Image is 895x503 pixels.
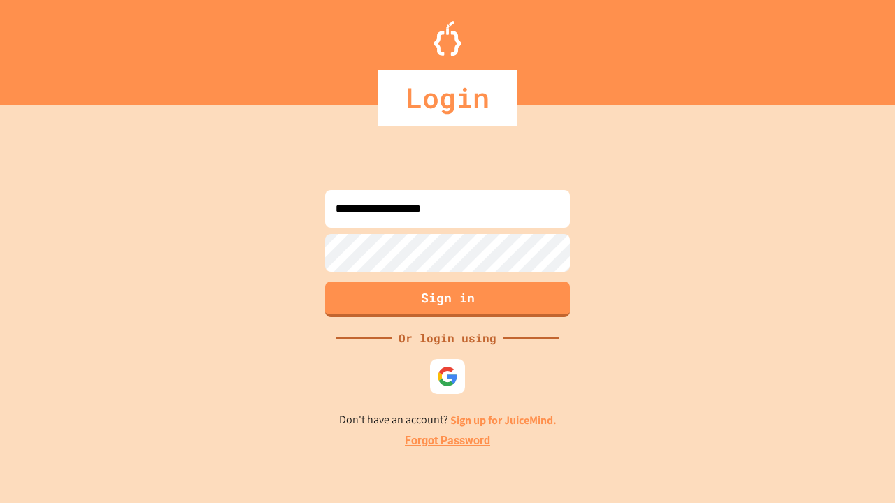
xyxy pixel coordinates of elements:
p: Don't have an account? [339,411,557,429]
img: Logo.svg [434,21,461,56]
button: Sign in [325,282,570,317]
a: Sign up for JuiceMind. [450,413,557,428]
div: Or login using [392,330,503,347]
img: google-icon.svg [437,366,458,387]
div: Login [378,70,517,126]
iframe: chat widget [836,447,881,489]
iframe: chat widget [779,386,881,446]
a: Forgot Password [405,432,490,449]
